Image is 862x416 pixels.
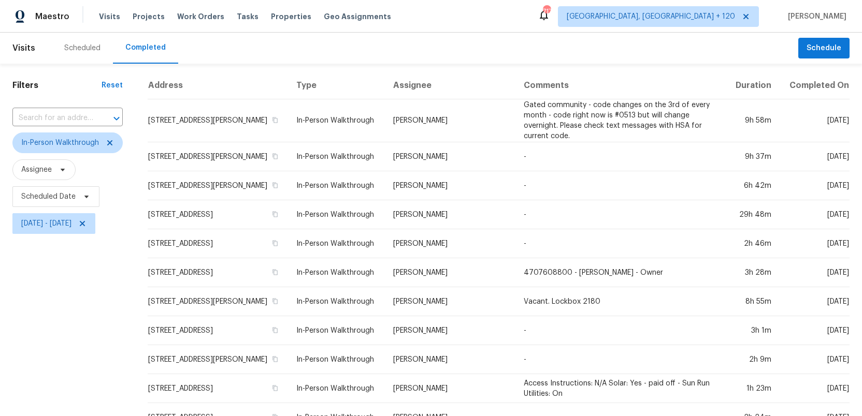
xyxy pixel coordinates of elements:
td: In-Person Walkthrough [288,171,384,200]
span: Scheduled Date [21,191,76,202]
td: [PERSON_NAME] [385,316,515,345]
td: Access Instructions: N/A Solar: Yes - paid off - Sun Run Utilities: On [515,374,726,403]
th: Duration [726,72,779,99]
td: In-Person Walkthrough [288,258,384,287]
td: 9h 37m [726,142,779,171]
td: 6h 42m [726,171,779,200]
td: 8h 55m [726,287,779,316]
span: [PERSON_NAME] [784,11,846,22]
td: [STREET_ADDRESS][PERSON_NAME] [148,171,288,200]
td: - [515,345,726,374]
td: In-Person Walkthrough [288,316,384,345]
td: 9h 58m [726,99,779,142]
div: Reset [102,80,123,91]
span: Geo Assignments [324,11,391,22]
td: [DATE] [780,171,850,200]
td: - [515,316,726,345]
button: Copy Address [270,325,280,335]
td: [STREET_ADDRESS][PERSON_NAME] [148,345,288,374]
span: Tasks [237,13,258,20]
button: Copy Address [270,268,280,277]
td: [PERSON_NAME] [385,345,515,374]
button: Copy Address [270,181,280,190]
td: In-Person Walkthrough [288,229,384,258]
td: 2h 46m [726,229,779,258]
td: [STREET_ADDRESS][PERSON_NAME] [148,99,288,142]
button: Open [109,111,124,126]
span: Maestro [35,11,69,22]
td: 3h 1m [726,316,779,345]
button: Copy Address [270,152,280,161]
td: [DATE] [780,287,850,316]
span: Visits [12,37,35,60]
th: Comments [515,72,726,99]
td: [STREET_ADDRESS] [148,374,288,403]
button: Copy Address [270,296,280,306]
td: In-Person Walkthrough [288,287,384,316]
span: Projects [133,11,165,22]
td: - [515,171,726,200]
span: In-Person Walkthrough [21,138,99,148]
h1: Filters [12,80,102,91]
td: [STREET_ADDRESS] [148,316,288,345]
span: Work Orders [177,11,224,22]
td: - [515,142,726,171]
td: [DATE] [780,316,850,345]
td: 3h 28m [726,258,779,287]
td: [DATE] [780,374,850,403]
span: Schedule [807,42,841,55]
button: Copy Address [270,239,280,248]
td: [DATE] [780,345,850,374]
td: In-Person Walkthrough [288,200,384,229]
button: Copy Address [270,383,280,393]
td: [DATE] [780,229,850,258]
th: Type [288,72,384,99]
td: [STREET_ADDRESS] [148,200,288,229]
div: Completed [125,42,166,53]
td: In-Person Walkthrough [288,142,384,171]
span: Assignee [21,165,52,175]
div: 717 [543,6,550,17]
th: Address [148,72,288,99]
td: In-Person Walkthrough [288,374,384,403]
td: - [515,229,726,258]
td: Vacant. Lockbox 2180 [515,287,726,316]
td: 2h 9m [726,345,779,374]
td: [PERSON_NAME] [385,229,515,258]
td: 1h 23m [726,374,779,403]
input: Search for an address... [12,110,94,126]
button: Copy Address [270,354,280,364]
td: [STREET_ADDRESS][PERSON_NAME] [148,287,288,316]
td: [DATE] [780,99,850,142]
span: [GEOGRAPHIC_DATA], [GEOGRAPHIC_DATA] + 120 [567,11,735,22]
span: Properties [271,11,311,22]
td: 29h 48m [726,200,779,229]
td: [PERSON_NAME] [385,142,515,171]
span: [DATE] - [DATE] [21,218,71,229]
td: [PERSON_NAME] [385,171,515,200]
td: [STREET_ADDRESS] [148,258,288,287]
th: Completed On [780,72,850,99]
td: 4707608800 - [PERSON_NAME] - Owner [515,258,726,287]
button: Schedule [798,38,850,59]
td: [STREET_ADDRESS][PERSON_NAME] [148,142,288,171]
td: [STREET_ADDRESS] [148,229,288,258]
button: Copy Address [270,210,280,219]
td: [PERSON_NAME] [385,99,515,142]
td: [PERSON_NAME] [385,374,515,403]
td: [PERSON_NAME] [385,258,515,287]
td: Gated community - code changes on the 3rd of every month - code right now is #0513 but will chang... [515,99,726,142]
td: [PERSON_NAME] [385,287,515,316]
div: Scheduled [64,43,100,53]
button: Copy Address [270,115,280,125]
td: [DATE] [780,258,850,287]
td: [PERSON_NAME] [385,200,515,229]
th: Assignee [385,72,515,99]
td: [DATE] [780,200,850,229]
td: In-Person Walkthrough [288,99,384,142]
td: - [515,200,726,229]
span: Visits [99,11,120,22]
td: [DATE] [780,142,850,171]
td: In-Person Walkthrough [288,345,384,374]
